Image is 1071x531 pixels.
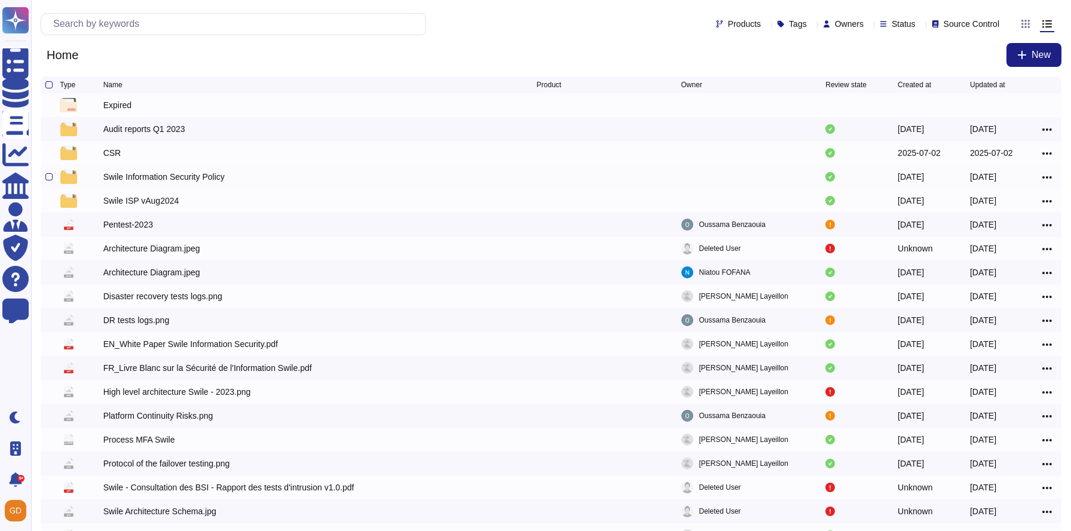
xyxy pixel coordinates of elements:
[103,505,216,517] div: Swile Architecture Schema.jpg
[103,338,278,350] div: EN_White Paper Swile Information Security.pdf
[699,219,766,231] span: Oussama Benzaouia
[681,338,693,350] img: user
[103,195,179,207] div: Swile ISP vAug2024
[970,147,1013,159] div: 2025-07-02
[103,243,200,254] div: Architecture Diagram.jpeg
[2,498,35,524] button: user
[681,386,693,398] img: user
[898,362,924,374] div: [DATE]
[898,314,924,326] div: [DATE]
[681,481,693,493] img: user
[699,410,766,422] span: Oussama Benzaouia
[60,194,77,208] img: folder
[970,81,1005,88] span: Updated at
[699,243,741,254] span: Deleted User
[537,81,561,88] span: Product
[60,98,77,112] img: folder
[789,20,807,28] span: Tags
[103,386,251,398] div: High level architecture Swile - 2023.png
[681,266,693,278] img: user
[898,195,924,207] div: [DATE]
[898,171,924,183] div: [DATE]
[681,362,693,374] img: user
[103,410,213,422] div: Platform Continuity Risks.png
[5,500,26,521] img: user
[970,410,996,422] div: [DATE]
[103,81,123,88] span: Name
[699,362,788,374] span: [PERSON_NAME] Layeillon
[728,20,761,28] span: Products
[681,243,693,254] img: user
[681,314,693,326] img: user
[898,243,932,254] div: Unknown
[1032,50,1051,60] span: New
[970,505,996,517] div: [DATE]
[681,410,693,422] img: user
[41,46,84,64] span: Home
[970,338,996,350] div: [DATE]
[970,219,996,231] div: [DATE]
[898,505,932,517] div: Unknown
[681,434,693,446] img: user
[681,505,693,517] img: user
[681,81,702,88] span: Owner
[103,314,170,326] div: DR tests logs.png
[898,123,924,135] div: [DATE]
[970,362,996,374] div: [DATE]
[970,458,996,469] div: [DATE]
[699,266,751,278] span: Niatou FOFANA
[60,146,77,160] img: folder
[898,386,924,398] div: [DATE]
[103,458,230,469] div: Protocol of the failover testing.png
[103,266,200,278] div: Architecture Diagram.jpeg
[970,195,996,207] div: [DATE]
[699,505,741,517] span: Deleted User
[699,314,766,326] span: Oussama Benzaouia
[103,362,312,374] div: FR_Livre Blanc sur la Sécurité de l'Information Swile.pdf
[970,434,996,446] div: [DATE]
[699,434,788,446] span: [PERSON_NAME] Layeillon
[103,219,153,231] div: Pentest-2023
[970,481,996,493] div: [DATE]
[681,219,693,231] img: user
[103,123,185,135] div: Audit reports Q1 2023
[681,290,693,302] img: user
[898,81,931,88] span: Created at
[103,481,354,493] div: Swile - Consultation des BSI - Rapport des tests d'intrusion v1.0.pdf
[898,219,924,231] div: [DATE]
[970,171,996,183] div: [DATE]
[970,266,996,278] div: [DATE]
[103,434,175,446] div: Process MFA Swile
[103,171,225,183] div: Swile Information Security Policy
[970,243,996,254] div: [DATE]
[898,458,924,469] div: [DATE]
[898,338,924,350] div: [DATE]
[898,434,924,446] div: [DATE]
[835,20,864,28] span: Owners
[898,266,924,278] div: [DATE]
[60,170,77,184] img: folder
[944,20,999,28] span: Source Control
[970,290,996,302] div: [DATE]
[681,458,693,469] img: user
[898,147,941,159] div: 2025-07-02
[699,290,788,302] span: [PERSON_NAME] Layeillon
[970,386,996,398] div: [DATE]
[825,81,867,88] span: Review state
[47,14,426,35] input: Search by keywords
[699,481,741,493] span: Deleted User
[892,20,916,28] span: Status
[60,122,77,136] img: folder
[898,290,924,302] div: [DATE]
[699,458,788,469] span: [PERSON_NAME] Layeillon
[898,410,924,422] div: [DATE]
[898,481,932,493] div: Unknown
[103,147,121,159] div: CSR
[17,475,25,482] div: 9+
[699,338,788,350] span: [PERSON_NAME] Layeillon
[970,314,996,326] div: [DATE]
[699,386,788,398] span: [PERSON_NAME] Layeillon
[970,123,996,135] div: [DATE]
[103,99,131,111] div: Expired
[1006,43,1061,67] button: New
